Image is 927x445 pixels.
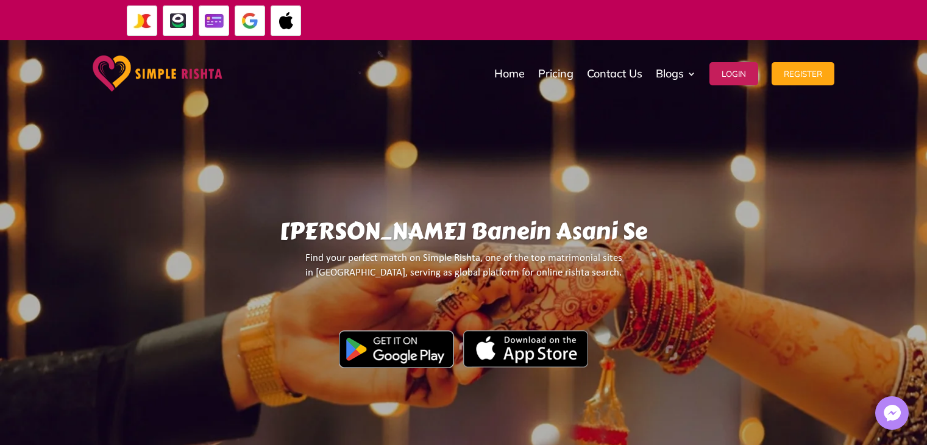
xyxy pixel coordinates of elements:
img: Messenger [880,401,904,425]
p: Find your perfect match on Simple Rishta, one of the top matrimonial sites in [GEOGRAPHIC_DATA], ... [121,251,806,291]
strong: EasyPaisa [597,15,634,25]
img: Google Play [339,330,454,368]
div: In-app payments support only Google Pay & Apple. , & Credit Card payments are available on the we... [338,13,864,27]
strong: JazzCash [561,15,595,25]
h1: [PERSON_NAME] Banein Asani Se [121,218,806,251]
a: Login [709,43,758,104]
a: Pricing [538,43,574,104]
a: Blogs [656,43,696,104]
button: Login [709,62,758,85]
a: Contact Us [587,43,642,104]
button: Register [772,62,834,85]
a: Home [494,43,525,104]
a: Register [772,43,834,104]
